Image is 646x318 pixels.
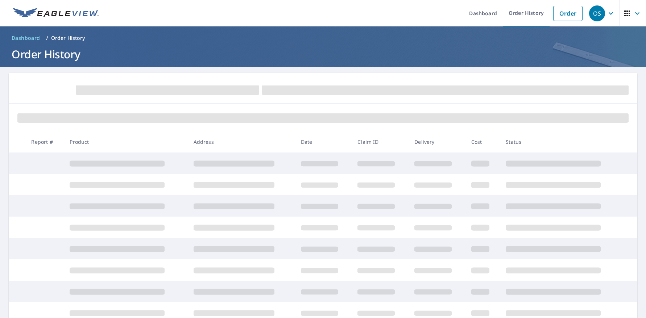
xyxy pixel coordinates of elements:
[295,131,352,152] th: Date
[589,5,605,21] div: OS
[9,32,43,44] a: Dashboard
[9,47,637,62] h1: Order History
[553,6,583,21] a: Order
[46,34,48,42] li: /
[12,34,40,42] span: Dashboard
[64,131,187,152] th: Product
[51,34,85,42] p: Order History
[9,32,637,44] nav: breadcrumb
[25,131,64,152] th: Report #
[500,131,624,152] th: Status
[188,131,295,152] th: Address
[465,131,500,152] th: Cost
[409,131,465,152] th: Delivery
[13,8,99,19] img: EV Logo
[352,131,409,152] th: Claim ID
